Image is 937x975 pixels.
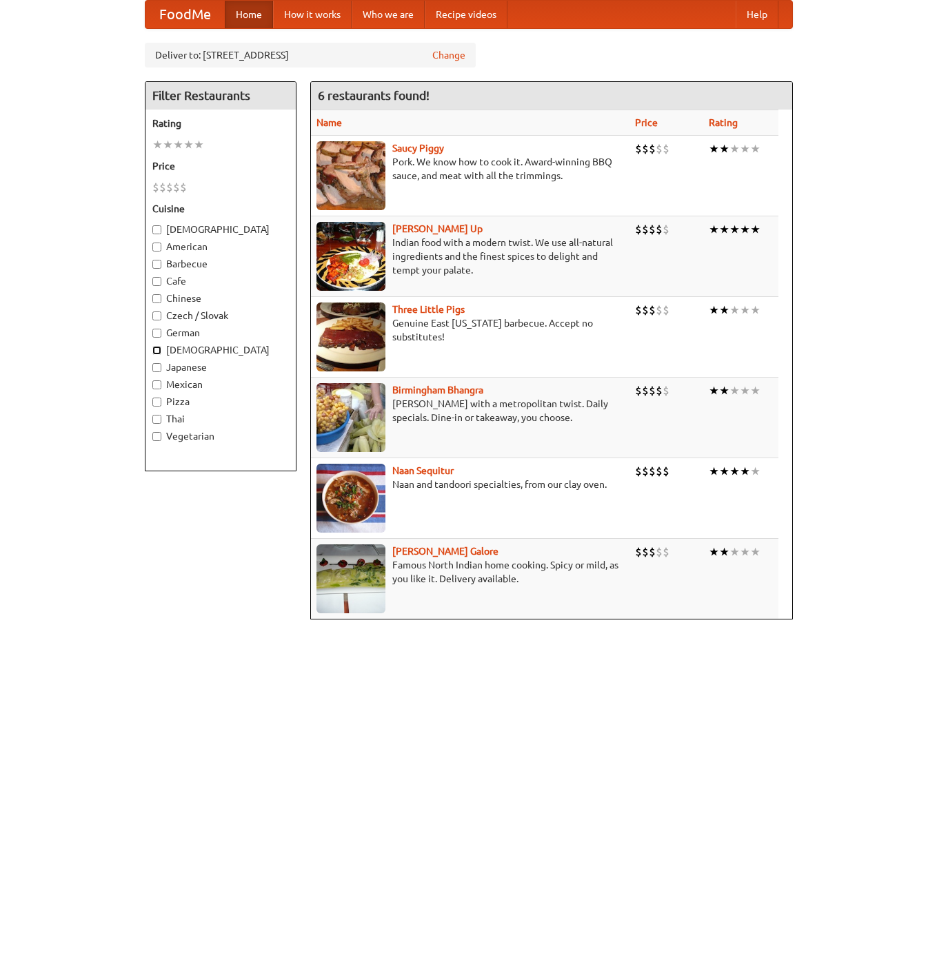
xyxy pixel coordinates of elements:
li: ★ [750,544,760,560]
li: $ [642,302,649,318]
div: Deliver to: [STREET_ADDRESS] [145,43,476,68]
li: $ [649,383,656,398]
a: Rating [709,117,738,128]
input: Thai [152,415,161,424]
label: German [152,326,289,340]
label: Pizza [152,395,289,409]
li: $ [166,180,173,195]
li: $ [663,141,669,156]
label: Thai [152,412,289,426]
li: ★ [750,464,760,479]
h4: Filter Restaurants [145,82,296,110]
input: Mexican [152,380,161,389]
li: $ [656,544,663,560]
li: ★ [719,383,729,398]
li: $ [656,383,663,398]
li: ★ [729,464,740,479]
li: $ [649,544,656,560]
input: [DEMOGRAPHIC_DATA] [152,346,161,355]
a: Saucy Piggy [392,143,444,154]
li: ★ [719,464,729,479]
a: Who we are [352,1,425,28]
li: $ [663,383,669,398]
li: ★ [163,137,173,152]
li: $ [663,464,669,479]
li: $ [635,302,642,318]
li: ★ [709,544,719,560]
li: ★ [719,141,729,156]
img: saucy.jpg [316,141,385,210]
li: ★ [740,222,750,237]
input: Czech / Slovak [152,311,161,320]
li: $ [656,302,663,318]
li: $ [649,464,656,479]
a: [PERSON_NAME] Up [392,223,483,234]
li: $ [656,141,663,156]
li: ★ [709,383,719,398]
li: ★ [750,302,760,318]
label: Chinese [152,291,289,305]
p: Indian food with a modern twist. We use all-natural ingredients and the finest spices to delight ... [316,236,625,277]
a: Name [316,117,342,128]
a: Birmingham Bhangra [392,384,483,396]
label: American [152,240,289,254]
li: ★ [729,141,740,156]
label: Czech / Slovak [152,309,289,322]
label: [DEMOGRAPHIC_DATA] [152,343,289,357]
li: $ [152,180,159,195]
h5: Rating [152,116,289,130]
li: ★ [740,383,750,398]
li: ★ [740,302,750,318]
input: [DEMOGRAPHIC_DATA] [152,225,161,234]
label: Vegetarian [152,429,289,443]
li: ★ [173,137,183,152]
li: $ [635,383,642,398]
li: ★ [709,141,719,156]
p: Genuine East [US_STATE] barbecue. Accept no substitutes! [316,316,625,344]
li: ★ [719,222,729,237]
li: $ [635,222,642,237]
li: $ [635,141,642,156]
a: [PERSON_NAME] Galore [392,546,498,557]
h5: Cuisine [152,202,289,216]
li: ★ [729,544,740,560]
a: Three Little Pigs [392,304,465,315]
input: Japanese [152,363,161,372]
li: ★ [729,302,740,318]
li: ★ [194,137,204,152]
li: ★ [183,137,194,152]
li: $ [635,544,642,560]
li: ★ [740,141,750,156]
li: ★ [750,383,760,398]
li: $ [642,222,649,237]
label: Cafe [152,274,289,288]
li: ★ [709,464,719,479]
p: Pork. We know how to cook it. Award-winning BBQ sauce, and meat with all the trimmings. [316,155,625,183]
li: $ [663,222,669,237]
li: $ [642,544,649,560]
a: Price [635,117,658,128]
li: $ [635,464,642,479]
li: $ [642,383,649,398]
a: Naan Sequitur [392,465,454,476]
li: $ [656,464,663,479]
li: $ [649,222,656,237]
li: $ [642,141,649,156]
li: $ [642,464,649,479]
li: ★ [729,222,740,237]
li: ★ [750,141,760,156]
input: Barbecue [152,260,161,269]
img: naansequitur.jpg [316,464,385,533]
li: $ [656,222,663,237]
li: $ [159,180,166,195]
input: Cafe [152,277,161,286]
label: Japanese [152,360,289,374]
input: American [152,243,161,252]
li: ★ [152,137,163,152]
li: ★ [719,544,729,560]
p: [PERSON_NAME] with a metropolitan twist. Daily specials. Dine-in or takeaway, you choose. [316,397,625,424]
